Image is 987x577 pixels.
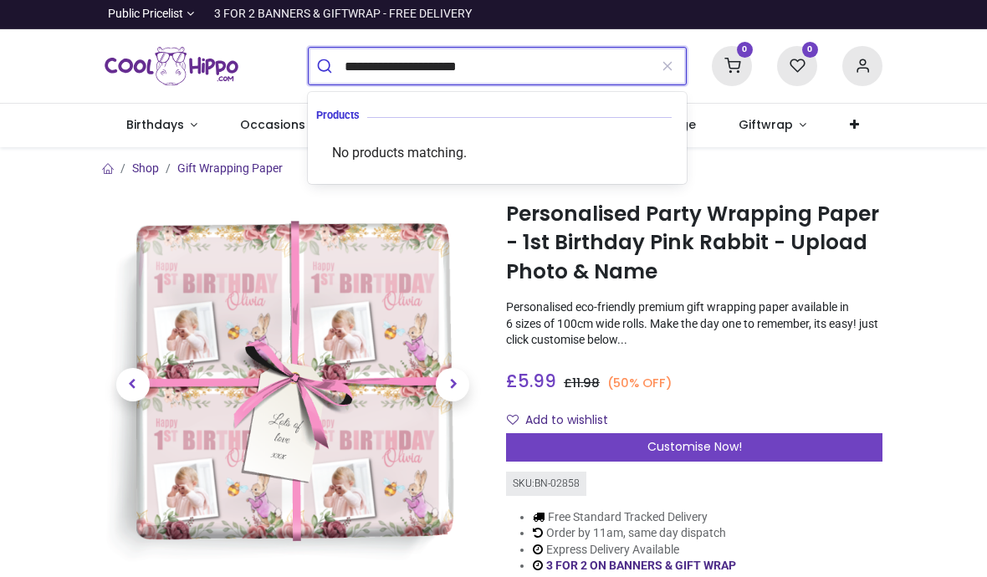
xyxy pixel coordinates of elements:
span: £ [564,375,600,391]
button: Add to wishlistAdd to wishlist [506,406,622,435]
span: Products [316,109,368,122]
sup: 0 [802,42,818,58]
button: Submit [309,48,345,84]
span: Customise Now! [647,438,742,455]
a: 0 [712,59,752,72]
span: Birthdays [126,116,184,133]
div: 3 FOR 2 BANNERS & GIFTWRAP - FREE DELIVERY [214,6,472,23]
li: Order by 11am, same day dispatch [533,525,767,542]
a: Previous [105,253,161,517]
span: Previous [116,368,150,401]
a: Logo of Cool Hippo [105,43,238,89]
a: 0 [777,59,817,72]
iframe: Customer reviews powered by Trustpilot [531,6,882,23]
button: Clear [648,48,686,84]
span: Next [436,368,469,401]
li: Express Delivery Available [533,542,767,559]
small: (50% OFF) [607,375,672,392]
i: Add to wishlist [507,414,519,426]
li: Free Standard Tracked Delivery [533,509,767,526]
a: Occasions [219,104,341,147]
span: 11.98 [572,375,600,391]
h1: Personalised Party Wrapping Paper - 1st Birthday Pink Rabbit - Upload Photo & Name [506,200,882,286]
a: Giftwrap [717,104,828,147]
a: Birthdays [105,104,219,147]
img: Cool Hippo [105,43,238,89]
sup: 0 [737,42,753,58]
span: Public Pricelist [108,6,183,23]
a: Next [425,253,482,517]
span: 5.99 [518,369,556,393]
span: Giftwrap [739,116,793,133]
a: Public Pricelist [105,6,194,23]
span: Occasions [240,116,305,133]
img: Personalised Party Wrapping Paper - 1st Birthday Pink Rabbit - Upload Photo & Name [105,197,481,573]
span: £ [506,369,556,393]
a: Shop [132,161,159,175]
a: 3 FOR 2 ON BANNERS & GIFT WRAP [546,559,736,572]
p: Personalised eco-friendly premium gift wrapping paper available in 6 sizes of 100cm wide rolls. M... [506,299,882,349]
a: Gift Wrapping Paper [177,161,283,175]
div: No products matching. [316,130,679,176]
div: SKU: BN-02858 [506,472,586,496]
